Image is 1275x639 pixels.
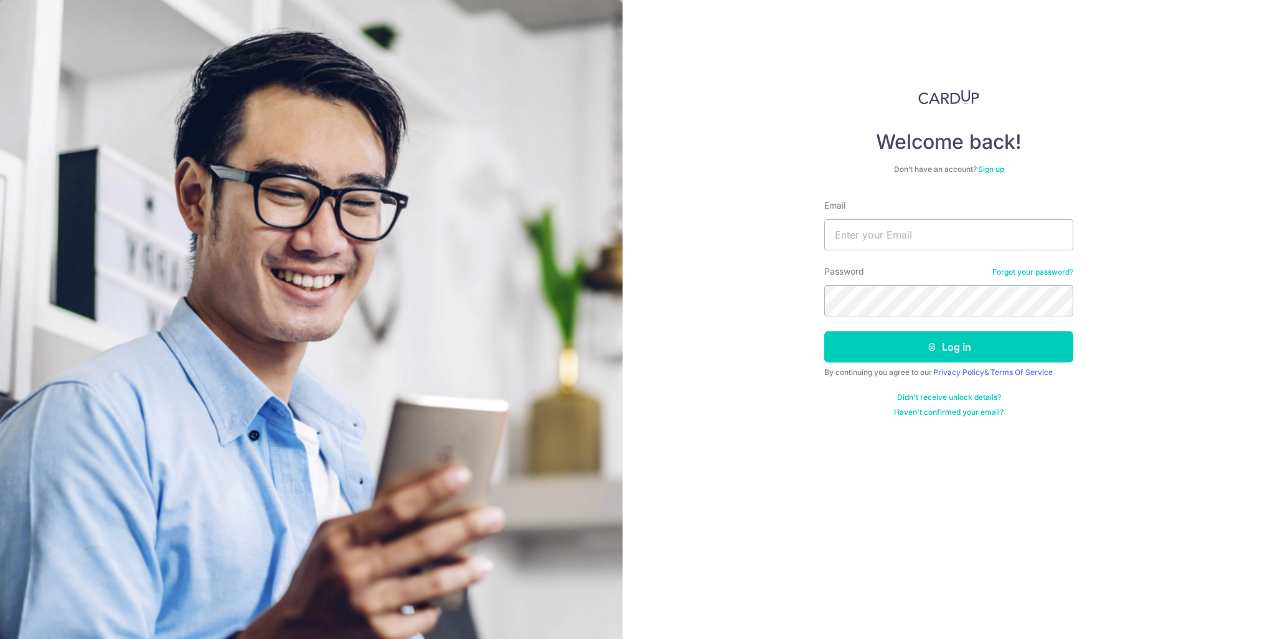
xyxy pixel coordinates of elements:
a: Forgot your password? [992,267,1073,277]
input: Enter your Email [824,219,1073,250]
a: Sign up [978,164,1004,174]
button: Log in [824,331,1073,362]
label: Password [824,265,864,278]
h4: Welcome back! [824,130,1073,154]
a: Terms Of Service [990,367,1053,377]
label: Email [824,199,845,212]
div: By continuing you agree to our & [824,367,1073,377]
div: Don’t have an account? [824,164,1073,174]
a: Privacy Policy [933,367,984,377]
a: Didn't receive unlock details? [897,392,1001,402]
img: CardUp Logo [918,90,979,105]
a: Haven't confirmed your email? [894,407,1004,417]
